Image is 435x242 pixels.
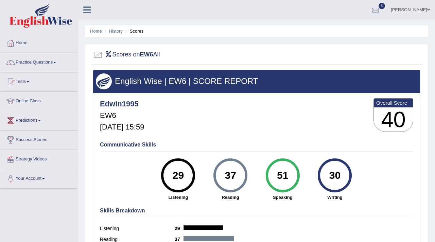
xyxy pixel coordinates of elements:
a: Success Stories [0,131,78,148]
a: Home [0,34,78,51]
li: Scores [124,28,144,34]
h4: Communicative Skills [100,142,413,148]
h4: Edwin1995 [100,100,144,108]
a: Practice Questions [0,53,78,70]
strong: Speaking [260,194,306,201]
a: Your Account [0,169,78,186]
h5: EW6 [100,111,144,120]
strong: Writing [312,194,358,201]
a: Strategy Videos [0,150,78,167]
div: 51 [270,161,295,190]
div: 29 [166,161,191,190]
b: Overall Score [376,100,411,106]
b: 29 [175,226,184,231]
div: 30 [323,161,347,190]
label: Listening [100,225,175,232]
h3: English Wise | EW6 | SCORE REPORT [96,77,417,86]
a: Tests [0,72,78,89]
h4: Skills Breakdown [100,208,413,214]
a: Home [90,29,102,34]
strong: Reading [208,194,253,201]
b: 37 [175,237,184,242]
a: Predictions [0,111,78,128]
a: History [109,29,123,34]
img: wings.png [96,73,112,89]
span: 6 [379,3,385,9]
strong: Listening [156,194,201,201]
h3: 40 [374,107,413,132]
h2: Scores on All [93,50,160,60]
a: Online Class [0,92,78,109]
div: 37 [218,161,243,190]
b: EW6 [140,51,153,58]
h5: [DATE] 15:59 [100,123,144,131]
